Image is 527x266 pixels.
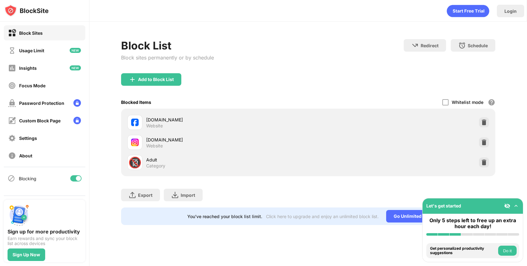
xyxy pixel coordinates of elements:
img: new-icon.svg [70,65,81,70]
div: Blocking [19,176,36,181]
div: Password Protection [19,100,64,106]
img: insights-off.svg [8,64,16,72]
img: new-icon.svg [70,48,81,53]
div: Sign Up Now [13,252,40,257]
div: Category [146,163,165,169]
div: Insights [19,65,37,71]
div: Block sites permanently or by schedule [121,54,214,61]
div: Custom Block Page [19,118,61,123]
div: Redirect [421,43,439,48]
div: Website [146,123,163,129]
div: [DOMAIN_NAME] [146,136,308,143]
div: Sign up for more productivity [8,228,82,235]
div: Adult [146,156,308,163]
div: [DOMAIN_NAME] [146,116,308,123]
div: Block List [121,39,214,52]
div: 🔞 [128,156,141,169]
div: Import [181,192,195,198]
img: about-off.svg [8,152,16,160]
img: time-usage-off.svg [8,47,16,54]
div: Whitelist mode [452,100,483,105]
img: favicons [131,139,139,146]
div: animation [447,5,489,17]
div: Earn rewards and sync your block list across devices [8,236,82,246]
div: Only 5 steps left to free up an extra hour each day! [426,217,519,229]
div: Block Sites [19,30,43,36]
img: focus-off.svg [8,82,16,90]
img: logo-blocksite.svg [4,4,49,17]
div: Login [504,8,517,14]
img: omni-setup-toggle.svg [513,203,519,209]
img: settings-off.svg [8,134,16,142]
div: Usage Limit [19,48,44,53]
div: Let's get started [426,203,461,208]
img: lock-menu.svg [73,99,81,107]
img: block-on.svg [8,29,16,37]
div: Click here to upgrade and enjoy an unlimited block list. [266,214,379,219]
button: Do it [498,246,517,256]
div: Get personalized productivity suggestions [430,246,497,255]
div: Export [138,192,152,198]
img: blocking-icon.svg [8,175,15,182]
img: eye-not-visible.svg [504,203,510,209]
img: customize-block-page-off.svg [8,117,16,125]
div: You’ve reached your block list limit. [187,214,262,219]
img: favicons [131,119,139,126]
div: Go Unlimited [386,210,429,223]
div: Schedule [468,43,488,48]
div: Settings [19,136,37,141]
img: push-signup.svg [8,203,30,226]
div: About [19,153,32,158]
div: Website [146,143,163,149]
div: Focus Mode [19,83,45,88]
img: lock-menu.svg [73,117,81,124]
div: Add to Block List [138,77,174,82]
div: Blocked Items [121,100,151,105]
img: password-protection-off.svg [8,99,16,107]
